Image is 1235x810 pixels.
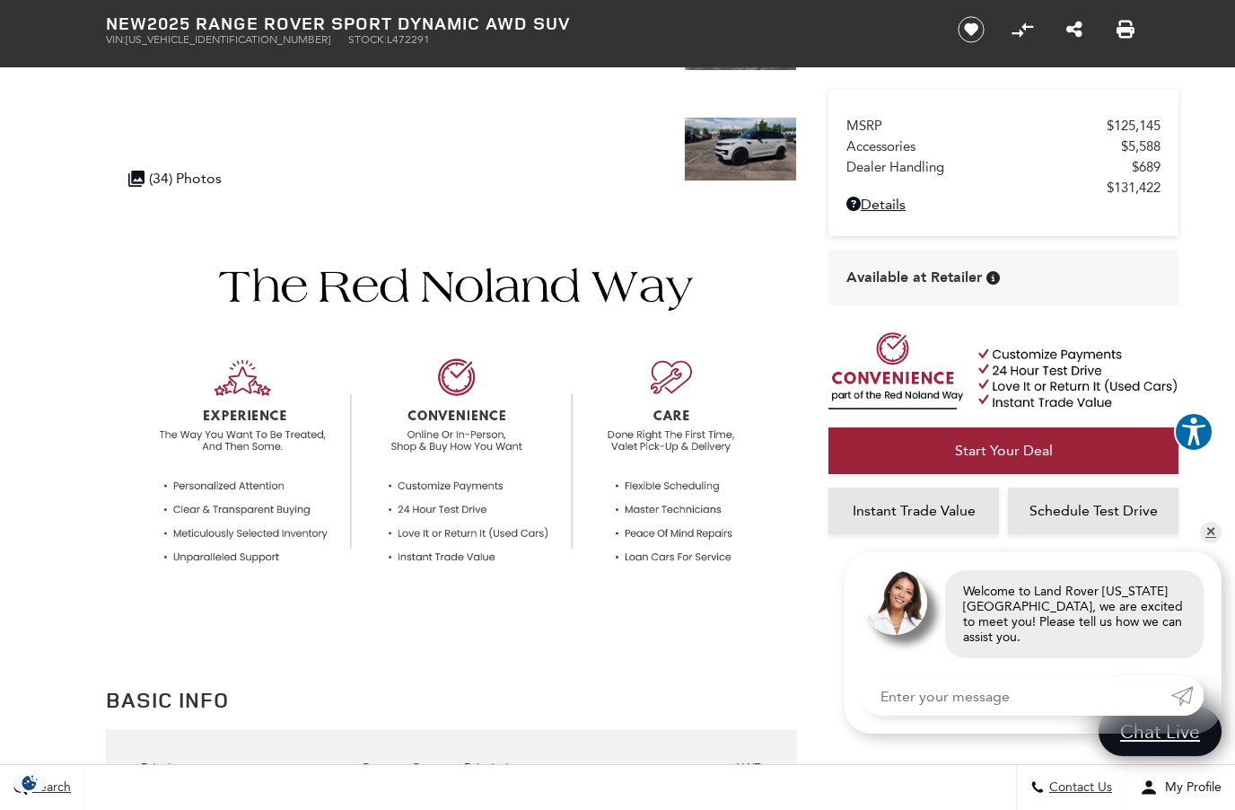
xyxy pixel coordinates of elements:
span: L472291 [387,33,430,46]
span: Available at Retailer [846,268,982,287]
span: $5,588 [1121,138,1161,154]
span: Borasco Grey [363,761,439,776]
span: Dealer Handling [846,159,1132,175]
div: Exterior: [141,759,194,774]
a: Print this New 2025 Range Rover Sport Dynamic AWD SUV [1117,19,1134,40]
img: Agent profile photo [863,570,927,635]
a: Share this New 2025 Range Rover Sport Dynamic AWD SUV [1066,19,1082,40]
input: Enter your message [863,676,1171,716]
h2: Basic Info [106,683,797,716]
div: (34) Photos [119,161,231,196]
div: Drivetrain: [464,759,527,774]
img: Opt-Out Icon [9,773,50,792]
a: Instant Trade Value [828,488,999,534]
button: Compare Vehicle [1009,16,1036,43]
h1: 2025 Range Rover Sport Dynamic AWD SUV [106,13,927,33]
a: Schedule Test Drive [1008,488,1178,534]
span: Accessories [846,138,1121,154]
span: $125,145 [1107,118,1161,134]
span: Schedule Test Drive [1029,502,1158,519]
span: Start Your Deal [955,442,1053,459]
span: My Profile [1158,780,1222,796]
strong: New [106,11,147,35]
a: Start Your Deal [828,427,1178,474]
span: VIN: [106,33,126,46]
aside: Accessibility Help Desk [1174,412,1213,455]
span: AWD [733,761,763,776]
a: Dealer Handling $689 [846,159,1161,175]
span: Stock: [348,33,387,46]
span: [US_VEHICLE_IDENTIFICATION_NUMBER] [126,33,330,46]
a: Submit [1171,676,1204,716]
button: Save vehicle [951,15,991,44]
button: Open user profile menu [1126,765,1235,810]
a: Accessories $5,588 [846,138,1161,154]
button: Explore your accessibility options [1174,412,1213,452]
span: Instant Trade Value [853,502,976,519]
div: Welcome to Land Rover [US_STATE][GEOGRAPHIC_DATA], we are excited to meet you! Please tell us how... [945,570,1204,658]
a: Details [846,196,1161,213]
span: $131,422 [1107,180,1161,196]
span: Contact Us [1045,780,1112,796]
section: Click to Open Cookie Consent Modal [9,773,50,792]
div: Vehicle is in stock and ready for immediate delivery. Due to demand, availability is subject to c... [986,271,1000,285]
a: MSRP $125,145 [846,118,1161,134]
span: MSRP [846,118,1107,134]
img: New 2025 Borasco Grey Land Rover Dynamic image 4 [684,117,797,181]
a: $131,422 [846,180,1161,196]
span: $689 [1132,159,1161,175]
